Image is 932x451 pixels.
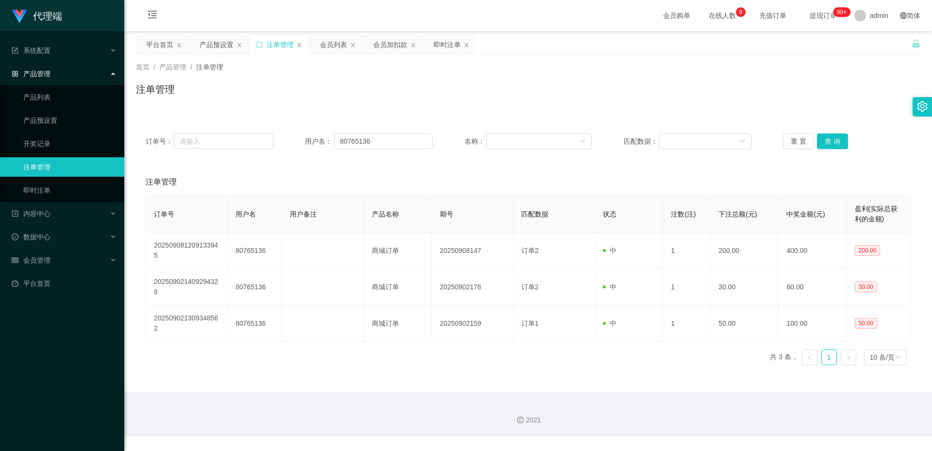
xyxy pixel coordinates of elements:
[196,63,223,71] span: 注单管理
[146,233,228,269] td: 202509081209133945
[711,269,779,305] td: 30.00
[740,138,746,145] i: 图标: down
[364,233,432,269] td: 商城订单
[900,12,907,19] i: 图标: global
[33,0,62,32] h1: 代理端
[739,7,743,17] p: 9
[718,210,757,218] span: 下注总额(元)
[855,245,881,256] span: 200.00
[154,210,174,218] span: 订单号
[23,111,116,130] a: 产品预设置
[517,417,524,423] i: 图标: copyright
[817,134,848,149] button: 查 询
[12,256,50,264] span: 会员管理
[711,233,779,269] td: 200.00
[266,35,294,54] div: 注单管理
[290,210,317,218] span: 用户备注
[786,210,825,218] span: 中奖金额(元)
[12,234,18,240] i: 图标: check-circle-o
[136,0,169,32] i: 图标: menu-fold
[704,12,741,19] span: 在线人数
[855,282,877,292] span: 30.00
[190,63,192,71] span: /
[23,157,116,177] a: 注单管理
[23,134,116,153] a: 开奖记录
[521,247,539,254] span: 订单2
[228,233,282,269] td: 80765136
[12,233,50,241] span: 数据中心
[132,415,924,425] div: 2021
[855,318,877,329] span: 50.00
[783,134,814,149] button: 重 置
[410,42,416,48] i: 图标: close
[23,87,116,107] a: 产品列表
[870,350,895,365] div: 10 条/页
[802,350,817,365] li: 上一页
[841,350,856,365] li: 下一页
[297,42,302,48] i: 图标: close
[364,269,432,305] td: 商城订单
[624,136,659,147] span: 匹配数据：
[228,305,282,342] td: 80765136
[603,210,616,218] span: 状态
[12,210,50,217] span: 内容中心
[432,269,514,305] td: 20250902178
[136,63,150,71] span: 首页
[603,319,616,327] span: 中
[663,269,711,305] td: 1
[228,269,282,305] td: 80765136
[580,138,586,145] i: 图标: down
[12,70,18,77] i: 图标: appstore-o
[912,39,920,48] i: 图标: unlock
[136,82,175,97] h1: 注单管理
[174,134,273,149] input: 请输入
[603,283,616,291] span: 中
[603,247,616,254] span: 中
[146,136,174,147] span: 订单号：
[663,233,711,269] td: 1
[465,136,486,147] span: 名称：
[805,12,842,19] span: 提现订单
[146,176,177,188] span: 注单管理
[12,47,50,54] span: 系统配置
[12,10,27,23] img: logo.9652507e.png
[671,210,696,218] span: 注数(注)
[440,210,453,218] span: 期号
[433,35,461,54] div: 即时注单
[521,283,539,291] span: 订单2
[736,7,746,17] sup: 9
[779,305,847,342] td: 100.00
[256,41,263,48] i: 图标: sync
[807,355,813,361] i: 图标: left
[235,210,256,218] span: 用户名
[521,319,539,327] span: 订单1
[12,47,18,54] i: 图标: form
[821,350,837,365] li: 1
[146,305,228,342] td: 202509021309348562
[779,269,847,305] td: 60.00
[146,269,228,305] td: 202509021409294328
[917,101,928,112] i: 图标: setting
[12,70,50,78] span: 产品管理
[176,42,182,48] i: 图标: close
[754,12,791,19] span: 充值订单
[855,205,898,223] span: 盈利(实际总获利的金额)
[770,350,798,365] li: 共 3 条，
[464,42,469,48] i: 图标: close
[12,257,18,264] i: 图标: table
[350,42,356,48] i: 图标: close
[200,35,233,54] div: 产品预设置
[159,63,186,71] span: 产品管理
[23,181,116,200] a: 即时注单
[432,233,514,269] td: 20250908147
[334,134,433,149] input: 请输入
[373,35,407,54] div: 会员加扣款
[895,354,901,361] i: 图标: down
[320,35,347,54] div: 会员列表
[432,305,514,342] td: 20250902159
[833,7,850,17] sup: 1111
[12,12,62,19] a: 代理端
[372,210,399,218] span: 产品名称
[663,305,711,342] td: 1
[822,350,836,365] a: 1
